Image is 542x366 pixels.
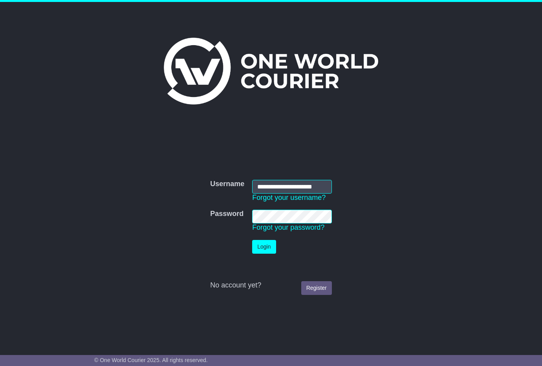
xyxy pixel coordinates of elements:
label: Password [210,210,244,218]
a: Register [301,281,332,295]
img: One World [164,38,378,104]
button: Login [252,240,276,254]
span: © One World Courier 2025. All rights reserved. [94,357,208,363]
a: Forgot your username? [252,194,326,201]
div: No account yet? [210,281,332,290]
label: Username [210,180,244,188]
a: Forgot your password? [252,223,324,231]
